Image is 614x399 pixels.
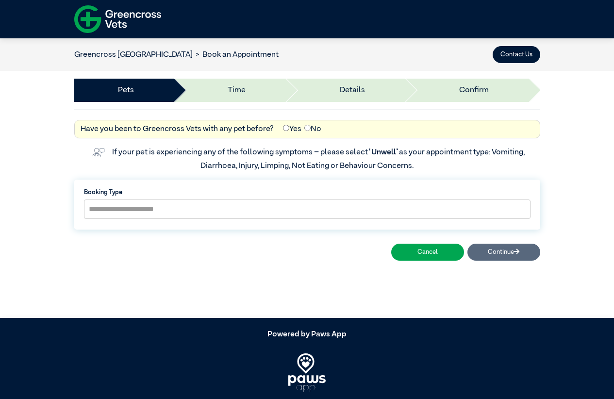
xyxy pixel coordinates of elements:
[89,145,108,160] img: vet
[74,49,279,61] nav: breadcrumb
[74,51,193,59] a: Greencross [GEOGRAPHIC_DATA]
[112,149,526,170] label: If your pet is experiencing any of the following symptoms – please select as your appointment typ...
[288,353,326,392] img: PawsApp
[283,123,301,135] label: Yes
[193,49,279,61] li: Book an Appointment
[84,188,531,197] label: Booking Type
[368,149,399,156] span: “Unwell”
[74,2,161,36] img: f-logo
[81,123,274,135] label: Have you been to Greencross Vets with any pet before?
[493,46,540,63] button: Contact Us
[391,244,464,261] button: Cancel
[74,330,540,339] h5: Powered by Paws App
[283,125,289,131] input: Yes
[118,84,134,96] a: Pets
[304,125,311,131] input: No
[304,123,321,135] label: No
